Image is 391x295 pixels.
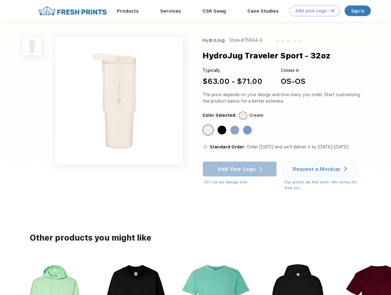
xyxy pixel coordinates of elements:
[275,39,279,42] img: gray_star.svg
[203,112,236,119] div: Color Selected:
[292,39,296,42] img: gray_star.svg
[203,144,208,150] img: standard order
[203,50,331,61] div: HydroJug Traveler Sport - 32oz
[285,179,363,191] div: Our artists do the work! We revise for free too.
[281,39,285,42] img: gray_star.svg
[249,112,263,119] div: Cream
[293,166,340,172] div: Request a Mockup
[203,76,262,87] div: $63.00 - $71.00
[204,179,277,185] div: DIY via our design tool.
[344,167,347,171] img: white arrow
[281,67,305,74] div: Comes in
[229,37,262,44] div: Style #75504-G
[281,76,305,87] div: OS-OS
[37,6,109,16] img: fo%20logo%202.webp
[295,8,327,14] div: Add your Logo
[55,37,183,165] img: func=resize&h=640
[117,8,139,14] a: Products
[345,6,371,16] a: Sign in
[204,126,212,134] div: Cream
[203,67,262,74] div: Typically
[247,144,349,149] span: Order [DATE] and we’ll deliver it by [DATE]–[DATE].
[351,7,364,14] div: Sign in
[230,126,239,134] div: Peri
[203,37,225,44] div: HydroJug
[203,92,363,104] div: The price depends on your design and how many you order. Start customizing the product below for ...
[210,144,245,149] span: Standard Order:
[243,126,252,134] div: Light Blue
[298,39,302,42] img: gray_star.svg
[330,9,334,12] img: DT
[30,232,361,244] div: Other products you might like
[23,37,41,55] img: func=resize&h=100
[218,126,226,134] div: Black
[287,39,290,42] img: gray_star.svg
